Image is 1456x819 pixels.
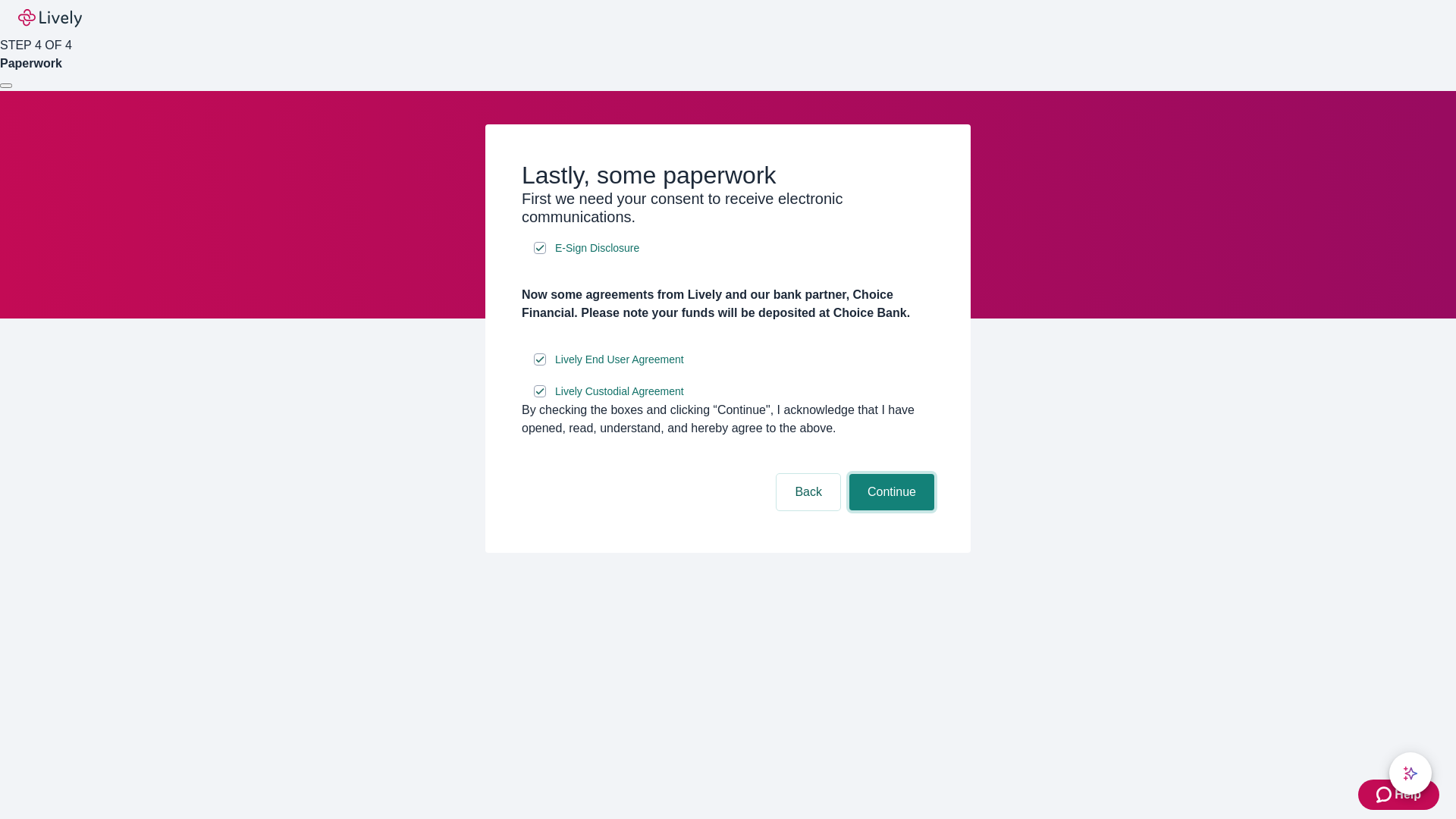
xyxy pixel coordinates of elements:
[552,350,687,369] a: e-sign disclosure document
[555,240,639,256] span: E-Sign Disclosure
[1358,780,1439,810] button: Zendesk support iconHelp
[18,9,82,27] img: Lively
[777,474,840,510] button: Back
[1395,786,1421,804] span: Help
[522,286,934,322] h4: Now some agreements from Lively and our bank partner, Choice Financial. Please note your funds wi...
[552,382,687,401] a: e-sign disclosure document
[1403,766,1418,781] svg: Lively AI Assistant
[1376,786,1395,804] svg: Zendesk support icon
[522,401,934,438] div: By checking the boxes and clicking “Continue", I acknowledge that I have opened, read, understand...
[522,161,934,190] h2: Lastly, some paperwork
[849,474,934,510] button: Continue
[552,239,642,258] a: e-sign disclosure document
[555,352,684,368] span: Lively End User Agreement
[555,384,684,400] span: Lively Custodial Agreement
[522,190,934,226] h3: First we need your consent to receive electronic communications.
[1389,752,1432,795] button: chat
